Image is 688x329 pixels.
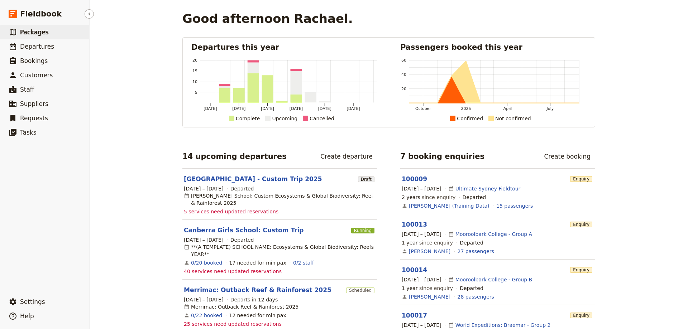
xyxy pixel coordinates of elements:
span: Help [20,313,34,320]
span: [DATE] – [DATE] [402,231,441,238]
tspan: [DATE] [204,106,217,111]
div: Confirmed [457,114,483,123]
a: 100017 [402,312,427,319]
span: Staff [20,86,34,93]
div: [PERSON_NAME] School: Custom Ecosystems & Global Biodiversity: Reef & Rainforest 2025 [184,192,376,207]
div: Departed [460,285,483,292]
span: Running [351,228,374,233]
tspan: 10 [192,79,197,84]
tspan: [DATE] [261,106,274,111]
tspan: 20 [401,87,406,91]
span: since enquiry [402,285,453,292]
span: Customers [20,72,53,79]
tspan: 15 [192,69,197,73]
span: Settings [20,298,45,305]
span: Draft [358,176,374,182]
span: Bookings [20,57,48,64]
span: Departures [20,43,54,50]
a: [PERSON_NAME] [409,248,450,255]
a: View the passengers for this booking [458,248,494,255]
a: World Expeditions: Braemar - Group 2 [455,321,551,329]
a: Mooroolbark College - Group A [455,231,532,238]
span: Departs in [230,296,278,303]
span: Enquiry [570,267,592,273]
span: 2 years [402,194,420,200]
span: [DATE] – [DATE] [184,185,224,192]
span: Fieldbook [20,9,62,19]
span: since enquiry [402,194,455,201]
span: [DATE] – [DATE] [184,236,224,243]
span: Requests [20,115,48,122]
a: View the bookings for this departure [191,259,222,266]
span: Enquiry [570,313,592,318]
div: Departed [230,185,254,192]
tspan: 20 [192,58,197,63]
a: [GEOGRAPHIC_DATA] - Custom Trip 2025 [184,175,322,183]
a: 0/2 staff [293,259,314,266]
a: 100013 [402,221,427,228]
tspan: 5 [195,90,197,95]
span: since enquiry [402,239,453,246]
tspan: [DATE] [290,106,303,111]
a: 100014 [402,266,427,274]
div: Not confirmed [495,114,531,123]
h1: Good afternoon Rachael. [182,11,353,26]
div: Departed [230,236,254,243]
h2: Departures this year [191,42,377,53]
span: [DATE] – [DATE] [402,276,441,283]
span: 25 services need updated reservations [184,320,282,328]
button: Hide menu [85,9,94,19]
span: Scheduled [346,287,374,293]
h2: Passengers booked this year [400,42,586,53]
span: 40 services need updated reservations [184,268,282,275]
span: [DATE] – [DATE] [402,321,441,329]
span: 1 year [402,285,418,291]
a: Canberra Girls School: Custom Trip [184,226,304,234]
div: Merrimac: Outback Reef & Rainforest 2025 [184,303,298,310]
div: Departed [463,194,486,201]
span: Enquiry [570,176,592,182]
span: 1 year [402,240,418,246]
a: View the bookings for this departure [191,312,222,319]
div: Upcoming [272,114,297,123]
a: Merrimac: Outback Reef & Rainforest 2025 [184,286,331,294]
div: Cancelled [310,114,334,123]
a: [PERSON_NAME] [409,293,450,300]
div: **(A TEMPLATE) SCHOOL NAME: Ecosystems & Global Biodiversity: Reefs YEAR** [184,243,376,258]
tspan: 2025 [461,106,471,111]
a: 100009 [402,175,427,183]
tspan: 40 [401,72,406,77]
a: [PERSON_NAME] (Training Data) [409,202,489,209]
span: 12 days [258,297,278,303]
a: Create booking [539,150,595,163]
div: Departed [460,239,483,246]
span: [DATE] – [DATE] [402,185,441,192]
span: [DATE] – [DATE] [184,296,224,303]
a: Mooroolbark College - Group B [455,276,532,283]
span: Suppliers [20,100,48,107]
h2: 14 upcoming departures [182,151,287,162]
span: Tasks [20,129,37,136]
tspan: April [503,106,512,111]
tspan: [DATE] [347,106,360,111]
span: 5 services need updated reservations [184,208,278,215]
tspan: 60 [401,58,406,63]
tspan: [DATE] [318,106,331,111]
span: Packages [20,29,48,36]
a: View the passengers for this booking [496,202,533,209]
tspan: October [415,106,431,111]
div: Complete [236,114,260,123]
div: 12 needed for min pax [229,312,286,319]
div: 17 needed for min pax [229,259,286,266]
a: Create departure [316,150,377,163]
a: View the passengers for this booking [458,293,494,300]
span: Enquiry [570,222,592,227]
tspan: July [546,106,554,111]
h2: 7 booking enquiries [400,151,484,162]
tspan: [DATE] [232,106,245,111]
a: Ultimate Sydney Fieldtour [455,185,521,192]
